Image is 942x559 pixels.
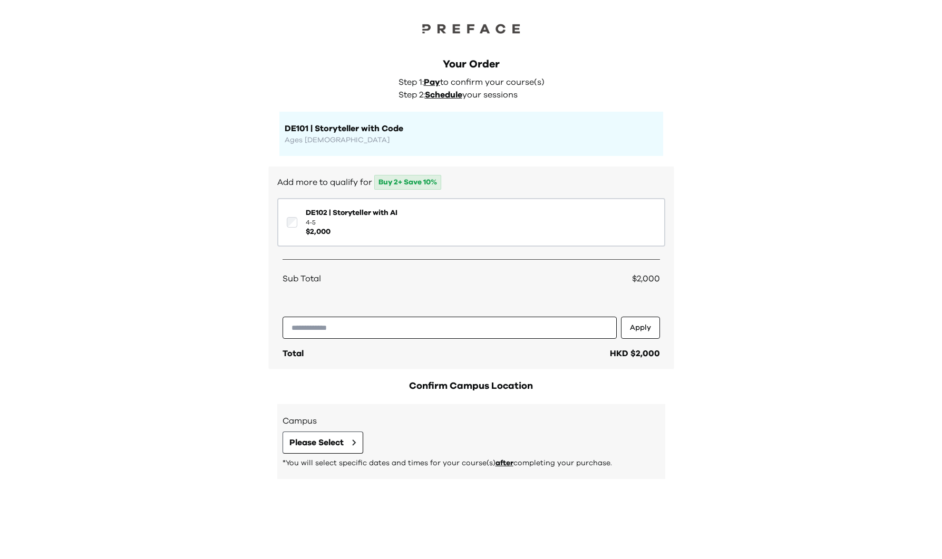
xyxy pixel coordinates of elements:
span: 4-5 [306,218,397,227]
h1: DE101 | Storyteller with Code [285,122,658,135]
div: Your Order [279,57,663,72]
p: Step 1: to confirm your course(s) [399,76,550,89]
span: Sub Total [283,272,321,285]
span: $2,000 [632,274,660,283]
p: Step 2: your sessions [399,89,550,101]
button: DE102 | Storyteller with AI4-5$2,000 [277,198,665,247]
span: Schedule [425,91,462,99]
span: after [496,459,513,467]
span: DE102 | Storyteller with AI [306,208,397,218]
span: $ 2,000 [306,227,397,237]
span: Please Select [289,436,344,449]
p: *You will select specific dates and times for your course(s) completing your purchase. [283,458,660,468]
button: Please Select [283,431,363,454]
span: Buy 2+ Save 10% [374,175,441,190]
div: HKD $2,000 [610,347,660,360]
p: Ages [DEMOGRAPHIC_DATA] [285,135,658,145]
h3: Campus [283,415,660,427]
span: Pay [424,78,440,86]
h2: Add more to qualify for [277,175,665,190]
h2: Confirm Campus Location [277,379,665,394]
button: Apply [621,317,660,339]
span: Total [283,349,304,358]
img: Preface Logo [419,21,524,36]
